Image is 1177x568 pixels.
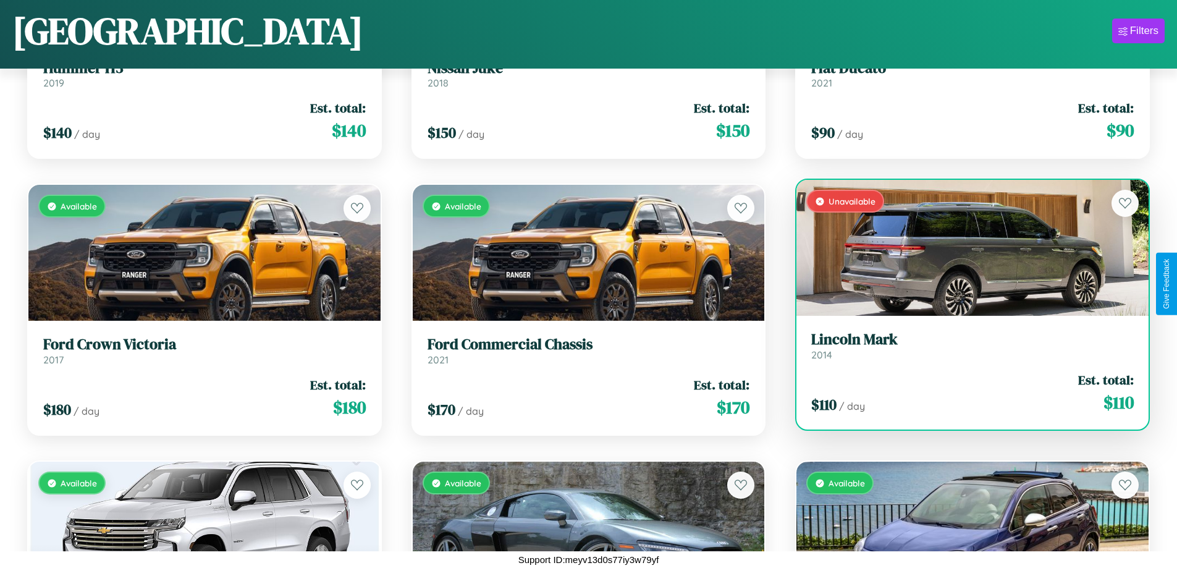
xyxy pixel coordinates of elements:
[811,122,835,143] span: $ 90
[12,6,363,56] h1: [GEOGRAPHIC_DATA]
[1078,371,1134,389] span: Est. total:
[428,336,750,366] a: Ford Commercial Chassis2021
[839,400,865,412] span: / day
[74,128,100,140] span: / day
[43,336,366,366] a: Ford Crown Victoria2017
[811,77,832,89] span: 2021
[43,59,366,90] a: Hummer H32019
[43,399,71,420] span: $ 180
[694,376,749,394] span: Est. total:
[694,99,749,117] span: Est. total:
[518,551,659,568] p: Support ID: meyv13d0s77iy3w79yf
[1107,118,1134,143] span: $ 90
[458,128,484,140] span: / day
[428,354,449,366] span: 2021
[811,331,1134,349] h3: Lincoln Mark
[445,201,481,211] span: Available
[811,349,832,361] span: 2014
[458,405,484,417] span: / day
[332,118,366,143] span: $ 140
[428,399,455,420] span: $ 170
[1112,19,1165,43] button: Filters
[1103,390,1134,415] span: $ 110
[445,478,481,488] span: Available
[61,478,97,488] span: Available
[428,59,750,90] a: Nissan Juke2018
[43,77,64,89] span: 2019
[43,122,72,143] span: $ 140
[428,122,456,143] span: $ 150
[61,201,97,211] span: Available
[1130,25,1158,37] div: Filters
[74,405,99,417] span: / day
[428,336,750,354] h3: Ford Commercial Chassis
[811,331,1134,361] a: Lincoln Mark2014
[428,77,449,89] span: 2018
[310,99,366,117] span: Est. total:
[717,395,749,420] span: $ 170
[310,376,366,394] span: Est. total:
[829,478,865,488] span: Available
[837,128,863,140] span: / day
[829,196,875,206] span: Unavailable
[333,395,366,420] span: $ 180
[811,394,837,415] span: $ 110
[43,336,366,354] h3: Ford Crown Victoria
[1078,99,1134,117] span: Est. total:
[811,59,1134,90] a: Fiat Ducato2021
[716,118,749,143] span: $ 150
[1162,259,1171,309] div: Give Feedback
[43,354,64,366] span: 2017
